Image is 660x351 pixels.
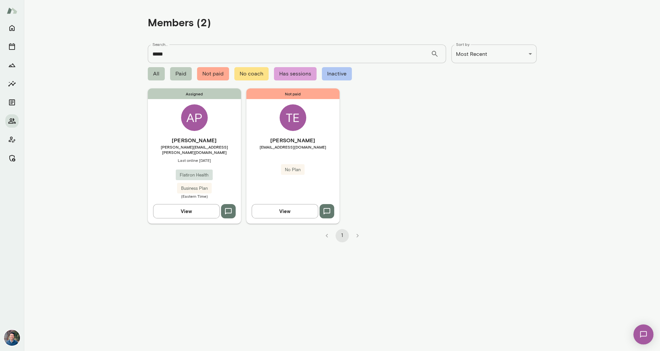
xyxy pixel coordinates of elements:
h4: Members (2) [148,16,211,29]
span: No coach [234,67,269,80]
button: page 1 [335,229,349,242]
span: [EMAIL_ADDRESS][DOMAIN_NAME] [246,144,339,150]
button: Members [5,114,19,128]
div: pagination [148,224,537,242]
button: Home [5,21,19,35]
span: All [148,67,165,80]
span: Paid [170,67,192,80]
button: Documents [5,96,19,109]
span: (Eastern Time) [148,193,241,199]
button: Growth Plan [5,58,19,72]
nav: pagination navigation [319,229,365,242]
button: Client app [5,133,19,146]
button: Manage [5,152,19,165]
span: Not paid [246,88,339,99]
h6: [PERSON_NAME] [148,136,241,144]
span: Flatiron Health [176,172,213,178]
span: Has sessions [274,67,317,80]
div: TE [280,104,306,131]
span: [PERSON_NAME][EMAIL_ADDRESS][PERSON_NAME][DOMAIN_NAME] [148,144,241,155]
label: Sort by [456,42,470,47]
button: View [153,204,220,218]
button: Insights [5,77,19,90]
span: Last online [DATE] [148,158,241,163]
h6: [PERSON_NAME] [246,136,339,144]
span: Assigned [148,88,241,99]
div: AP [181,104,208,131]
img: Mento [7,4,17,17]
img: Alex Yu [4,330,20,346]
button: Sessions [5,40,19,53]
span: No Plan [281,167,305,173]
span: Not paid [197,67,229,80]
span: Inactive [322,67,352,80]
label: Search... [152,42,168,47]
button: View [252,204,318,218]
div: Most Recent [451,45,537,63]
span: Business Plan [177,185,212,192]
